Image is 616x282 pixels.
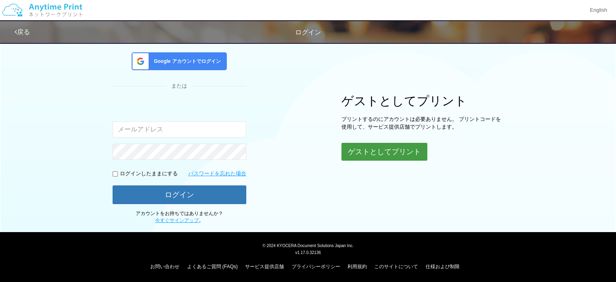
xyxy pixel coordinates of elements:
span: ログイン [295,29,321,36]
a: お問い合わせ [150,264,179,269]
a: パスワードを忘れた場合 [188,170,246,178]
h1: ゲストとしてプリント [341,94,503,108]
p: ログインしたままにする [120,170,178,178]
a: 利用規約 [347,264,367,269]
div: または [113,82,246,90]
p: プリントするのにアカウントは必要ありません。 プリントコードを使用して、サービス提供店舗でプリントします。 [341,116,503,131]
span: 。 [155,217,204,223]
a: プライバシーポリシー [292,264,340,269]
input: メールアドレス [113,121,246,138]
a: サービス提供店舗 [245,264,284,269]
a: 仕様および制限 [426,264,460,269]
button: ログイン [113,185,246,204]
a: 今すぐサインアップ [155,217,199,223]
span: © 2024 KYOCERA Document Solutions Japan Inc. [262,243,354,248]
a: 戻る [15,28,30,35]
button: ゲストとしてプリント [341,143,427,161]
span: v1.17.0.32136 [295,250,321,255]
span: Google アカウントでログイン [151,58,221,65]
a: このサイトについて [374,264,418,269]
a: よくあるご質問 (FAQs) [187,264,238,269]
p: アカウントをお持ちではありませんか？ [113,210,246,224]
